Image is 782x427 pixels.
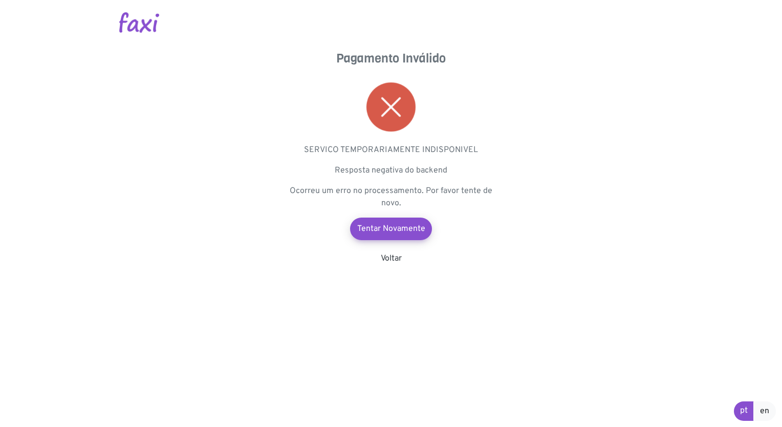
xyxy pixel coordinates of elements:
[350,218,432,240] a: Tentar Novamente
[366,82,416,132] img: error
[734,401,754,421] a: pt
[753,401,776,421] a: en
[289,164,493,177] p: Resposta negativa do backend
[381,253,402,264] a: Voltar
[289,144,493,156] p: SERVICO TEMPORARIAMENTE INDISPONIVEL
[289,51,493,66] h4: Pagamento Inválido
[289,185,493,209] p: Ocorreu um erro no processamento. Por favor tente de novo.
